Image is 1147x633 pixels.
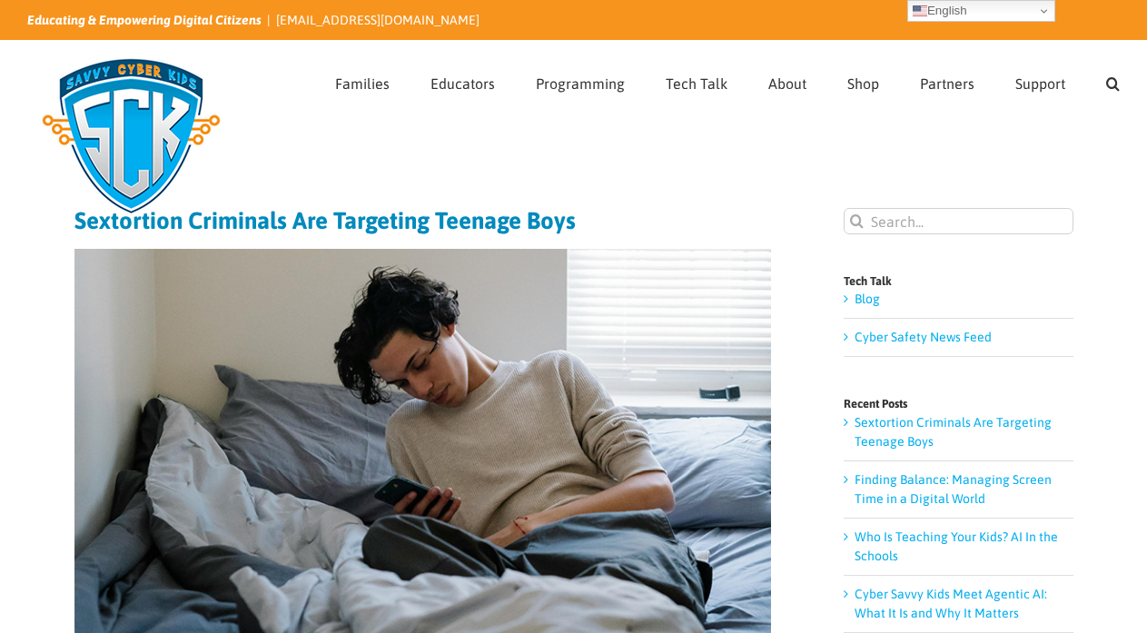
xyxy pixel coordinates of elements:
input: Search [844,208,870,234]
a: Blog [855,292,880,306]
a: Cyber Safety News Feed [855,330,992,344]
a: Families [335,41,390,121]
h4: Recent Posts [844,398,1073,410]
a: Who Is Teaching Your Kids? AI In the Schools [855,529,1058,563]
i: Educating & Empowering Digital Citizens [27,13,262,27]
a: Programming [536,41,625,121]
a: [EMAIL_ADDRESS][DOMAIN_NAME] [276,13,480,27]
img: Savvy Cyber Kids Logo [27,45,235,227]
h4: Tech Talk [844,275,1073,287]
nav: Main Menu [335,41,1120,121]
a: Search [1106,41,1120,121]
span: Educators [430,76,495,91]
a: Cyber Savvy Kids Meet Agentic AI: What It Is and Why It Matters [855,587,1047,620]
span: Families [335,76,390,91]
h1: Sextortion Criminals Are Targeting Teenage Boys [74,208,771,233]
span: Programming [536,76,625,91]
a: About [768,41,806,121]
a: Tech Talk [666,41,727,121]
a: Shop [847,41,879,121]
a: Partners [920,41,974,121]
a: Support [1015,41,1065,121]
span: Partners [920,76,974,91]
span: About [768,76,806,91]
span: Shop [847,76,879,91]
a: Sextortion Criminals Are Targeting Teenage Boys [855,415,1052,449]
span: Support [1015,76,1065,91]
a: Finding Balance: Managing Screen Time in a Digital World [855,472,1052,506]
a: Educators [430,41,495,121]
img: en [913,4,927,18]
span: Tech Talk [666,76,727,91]
input: Search... [844,208,1073,234]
